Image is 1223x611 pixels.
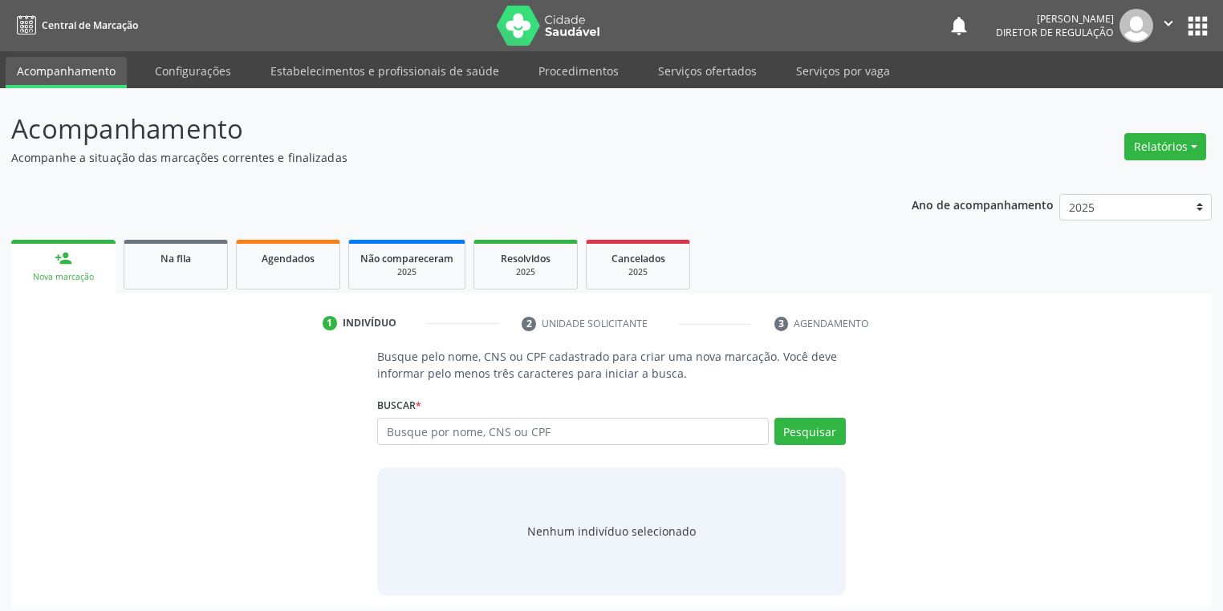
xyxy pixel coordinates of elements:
button: notifications [948,14,970,37]
div: 1 [323,316,337,330]
a: Procedimentos [527,57,630,85]
a: Serviços por vaga [785,57,901,85]
div: 2025 [360,266,453,278]
div: 2025 [486,266,566,278]
a: Configurações [144,57,242,85]
div: 2025 [598,266,678,278]
a: Central de Marcação [11,12,138,38]
p: Acompanhe a situação das marcações correntes e finalizadas [11,149,851,166]
div: Nenhum indivíduo selecionado [527,523,696,540]
span: Resolvidos [501,252,551,265]
a: Acompanhamento [6,57,127,88]
div: Nova marcação [22,271,104,283]
span: Agendados [262,252,315,265]
p: Acompanhamento [11,109,851,149]
i:  [1160,14,1177,32]
div: [PERSON_NAME] [996,12,1114,26]
button: apps [1184,12,1212,40]
a: Serviços ofertados [647,57,768,85]
span: Na fila [160,252,191,265]
div: Indivíduo [343,316,396,330]
img: img [1119,9,1153,42]
div: person_add [55,249,72,267]
button: Pesquisar [774,418,846,445]
button: Relatórios [1124,133,1206,160]
span: Diretor de regulação [996,26,1114,39]
input: Busque por nome, CNS ou CPF [377,418,769,445]
a: Estabelecimentos e profissionais de saúde [259,57,510,85]
button:  [1153,9,1184,42]
span: Não compareceram [360,252,453,265]
p: Ano de acompanhamento [912,194,1054,214]
p: Busque pelo nome, CNS ou CPF cadastrado para criar uma nova marcação. Você deve informar pelo men... [377,348,846,382]
label: Buscar [377,393,421,418]
span: Cancelados [611,252,665,265]
span: Central de Marcação [42,18,138,32]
